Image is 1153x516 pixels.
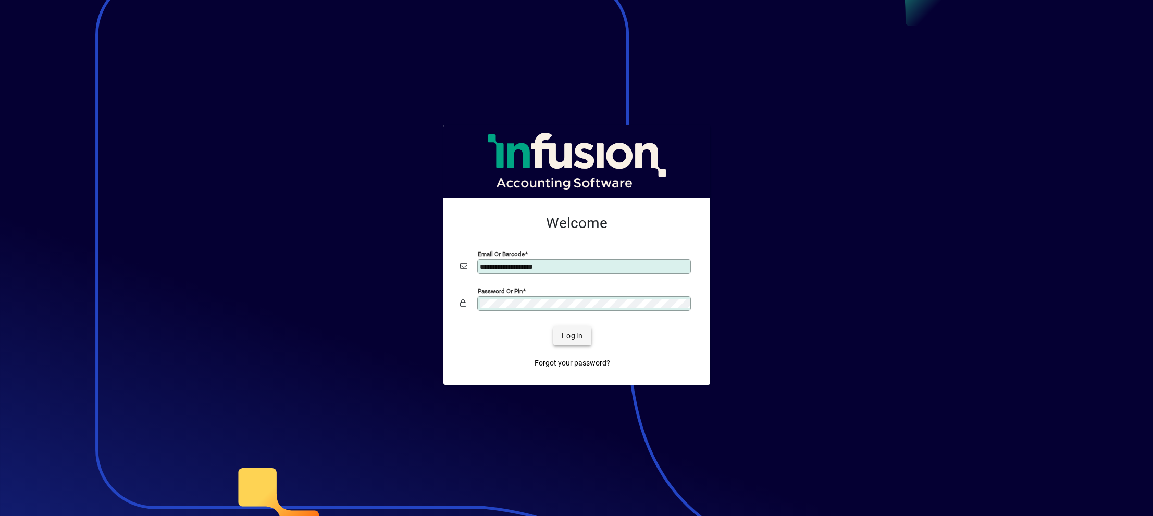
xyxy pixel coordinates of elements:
button: Login [553,326,591,345]
span: Login [562,331,583,342]
mat-label: Password or Pin [478,287,523,295]
mat-label: Email or Barcode [478,250,525,258]
h2: Welcome [460,215,693,232]
a: Forgot your password? [530,354,614,372]
span: Forgot your password? [535,358,610,369]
